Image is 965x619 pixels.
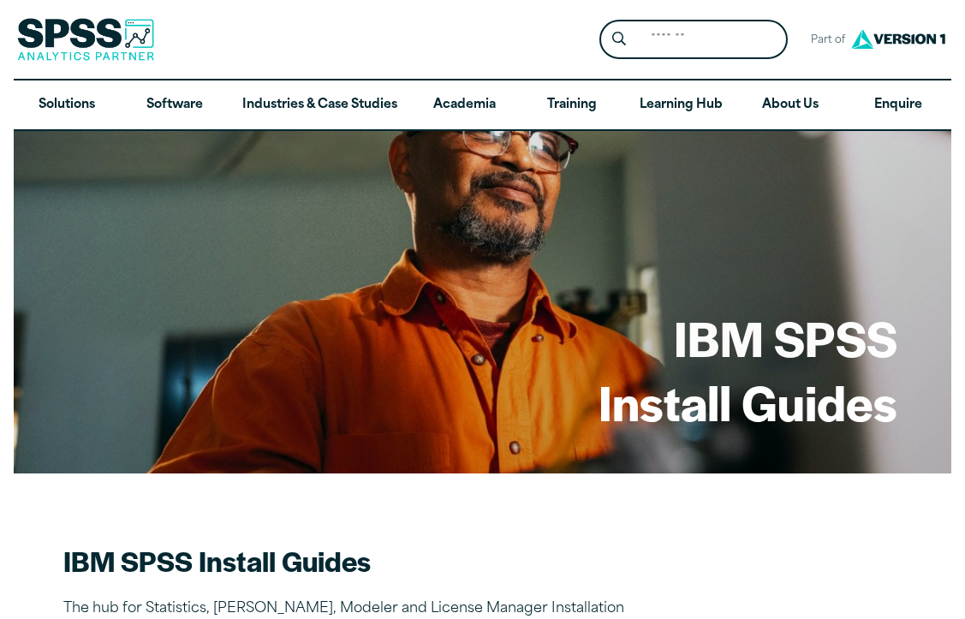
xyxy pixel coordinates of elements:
span: Part of [801,28,847,53]
a: Learning Hub [626,80,736,130]
h1: IBM SPSS Install Guides [599,305,897,433]
a: Enquire [844,80,952,130]
a: Training [519,80,627,130]
a: Academia [411,80,519,130]
h2: IBM SPSS Install Guides [63,542,663,580]
a: Solutions [14,80,122,130]
nav: Desktop version of site main menu [14,80,952,130]
img: SPSS Analytics Partner [17,18,154,61]
a: Software [121,80,229,130]
img: Version1 Logo [847,23,950,55]
button: Search magnifying glass icon [604,24,635,56]
svg: Search magnifying glass icon [612,32,626,46]
a: About Us [736,80,844,130]
a: Industries & Case Studies [229,80,411,130]
form: Site Header Search Form [599,20,788,60]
